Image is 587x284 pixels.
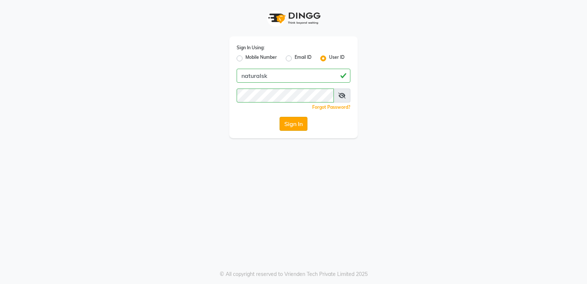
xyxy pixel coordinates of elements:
[312,104,350,110] a: Forgot Password?
[264,7,323,29] img: logo1.svg
[237,89,334,103] input: Username
[245,54,277,63] label: Mobile Number
[295,54,311,63] label: Email ID
[280,117,307,131] button: Sign In
[237,44,265,51] label: Sign In Using:
[237,69,350,83] input: Username
[329,54,344,63] label: User ID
